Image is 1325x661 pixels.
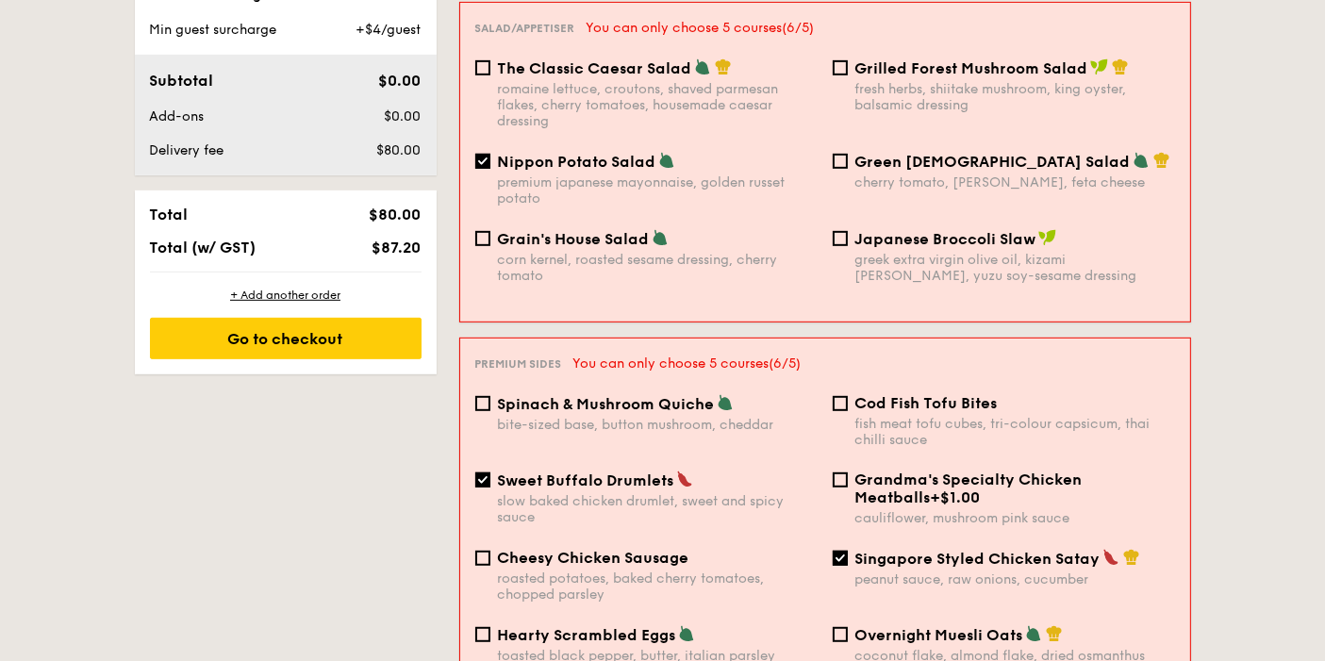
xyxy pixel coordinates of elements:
[498,417,818,433] div: bite-sized base, button mushroom, cheddar
[694,58,711,75] img: icon-vegetarian.fe4039eb.svg
[833,472,848,487] input: Grandma's Specialty Chicken Meatballs+$1.00cauliflower, mushroom pink sauce
[770,355,802,372] span: (6/5)
[498,626,676,644] span: Hearty Scrambled Eggs
[855,571,1175,587] div: peanut sauce, raw onions, cucumber
[150,142,224,158] span: Delivery fee
[833,627,848,642] input: Overnight Muesli Oatscoconut flake, almond flake, dried osmanthus
[498,395,715,413] span: Spinach & Mushroom Quiche
[1025,625,1042,642] img: icon-vegetarian.fe4039eb.svg
[658,152,675,169] img: icon-vegetarian.fe4039eb.svg
[833,551,848,566] input: Singapore Styled Chicken Sataypeanut sauce, raw onions, cucumber
[855,81,1175,113] div: fresh herbs, shiitake mushroom, king oyster, balsamic dressing
[498,59,692,77] span: The Classic Caesar Salad
[150,288,422,303] div: + Add another order
[475,60,490,75] input: The Classic Caesar Saladromaine lettuce, croutons, shaved parmesan flakes, cherry tomatoes, house...
[833,396,848,411] input: Cod Fish Tofu Bitesfish meat tofu cubes, tri-colour capsicum, thai chilli sauce
[475,551,490,566] input: Cheesy Chicken Sausageroasted potatoes, baked cherry tomatoes, chopped parsley
[678,625,695,642] img: icon-vegetarian.fe4039eb.svg
[372,239,421,256] span: $87.20
[498,174,818,207] div: premium japanese mayonnaise, golden russet potato
[783,20,815,36] span: (6/5)
[931,488,981,506] span: +$1.00
[855,153,1131,171] span: Green [DEMOGRAPHIC_DATA] Salad
[573,355,802,372] span: You can only choose 5 courses
[833,60,848,75] input: Grilled Forest Mushroom Saladfresh herbs, shiitake mushroom, king oyster, balsamic dressing
[855,59,1088,77] span: Grilled Forest Mushroom Salad
[587,20,815,36] span: You can only choose 5 courses
[356,22,421,38] span: +$4/guest
[150,206,189,223] span: Total
[498,153,656,171] span: Nippon Potato Salad
[833,154,848,169] input: Green [DEMOGRAPHIC_DATA] Saladcherry tomato, [PERSON_NAME], feta cheese
[1153,152,1170,169] img: icon-chef-hat.a58ddaea.svg
[376,142,421,158] span: $80.00
[1038,229,1057,246] img: icon-vegan.f8ff3823.svg
[150,72,214,90] span: Subtotal
[855,252,1175,284] div: greek extra virgin olive oil, kizami [PERSON_NAME], yuzu soy-sesame dressing
[498,549,689,567] span: Cheesy Chicken Sausage
[1102,549,1119,566] img: icon-spicy.37a8142b.svg
[475,627,490,642] input: Hearty Scrambled Eggstoasted black pepper, butter, italian parsley
[855,230,1036,248] span: Japanese Broccoli Slaw
[855,550,1101,568] span: Singapore Styled Chicken Satay
[150,108,205,124] span: Add-ons
[1123,549,1140,566] img: icon-chef-hat.a58ddaea.svg
[855,626,1023,644] span: Overnight Muesli Oats
[475,22,575,35] span: Salad/Appetiser
[475,231,490,246] input: Grain's House Saladcorn kernel, roasted sesame dressing, cherry tomato
[150,22,277,38] span: Min guest surcharge
[369,206,421,223] span: $80.00
[855,174,1175,190] div: cherry tomato, [PERSON_NAME], feta cheese
[498,230,650,248] span: Grain's House Salad
[498,81,818,129] div: romaine lettuce, croutons, shaved parmesan flakes, cherry tomatoes, housemade caesar dressing
[498,493,818,525] div: slow baked chicken drumlet, sweet and spicy sauce
[676,471,693,487] img: icon-spicy.37a8142b.svg
[1046,625,1063,642] img: icon-chef-hat.a58ddaea.svg
[1090,58,1109,75] img: icon-vegan.f8ff3823.svg
[384,108,421,124] span: $0.00
[498,252,818,284] div: corn kernel, roasted sesame dressing, cherry tomato
[475,472,490,487] input: Sweet Buffalo Drumletsslow baked chicken drumlet, sweet and spicy sauce
[475,154,490,169] input: Nippon Potato Saladpremium japanese mayonnaise, golden russet potato
[150,239,257,256] span: Total (w/ GST)
[855,510,1175,526] div: cauliflower, mushroom pink sauce
[475,357,562,371] span: Premium sides
[855,416,1175,448] div: fish meat tofu cubes, tri-colour capsicum, thai chilli sauce
[833,231,848,246] input: Japanese Broccoli Slawgreek extra virgin olive oil, kizami [PERSON_NAME], yuzu soy-sesame dressing
[717,394,734,411] img: icon-vegetarian.fe4039eb.svg
[1133,152,1150,169] img: icon-vegetarian.fe4039eb.svg
[498,471,674,489] span: Sweet Buffalo Drumlets
[1112,58,1129,75] img: icon-chef-hat.a58ddaea.svg
[855,471,1083,506] span: Grandma's Specialty Chicken Meatballs
[378,72,421,90] span: $0.00
[498,570,818,603] div: roasted potatoes, baked cherry tomatoes, chopped parsley
[855,394,998,412] span: Cod Fish Tofu Bites
[150,318,422,359] div: Go to checkout
[475,396,490,411] input: Spinach & Mushroom Quichebite-sized base, button mushroom, cheddar
[715,58,732,75] img: icon-chef-hat.a58ddaea.svg
[652,229,669,246] img: icon-vegetarian.fe4039eb.svg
